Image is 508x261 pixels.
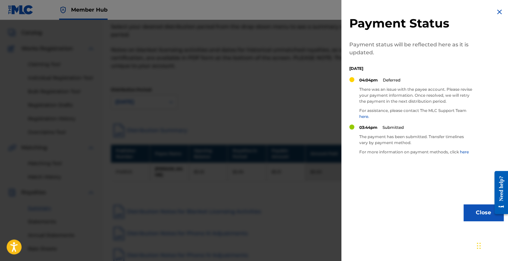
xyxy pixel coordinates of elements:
[489,166,508,219] iframe: Resource Center
[359,125,378,130] p: 03:44pm
[359,108,472,120] p: For assistance, please contact The MLC Support Team
[359,134,472,146] p: The payment has been submitted. Transfer timelines vary by payment method.
[349,66,472,72] p: [DATE]
[59,6,67,14] img: Top Rightsholder
[475,229,508,261] iframe: Chat Widget
[383,77,400,83] p: Deferred
[8,5,34,15] img: MLC Logo
[71,6,108,14] span: Member Hub
[349,16,472,31] h2: Payment Status
[359,114,369,119] a: here.
[359,149,472,155] p: For more information on payment methods, click
[382,125,404,130] p: Submitted
[460,149,469,154] a: here
[359,77,378,83] p: 04:04pm
[477,236,481,256] div: Drag
[359,86,472,104] p: There was an issue with the payee account. Please revise your payment information. Once resolved,...
[464,204,503,221] button: Close
[349,41,472,57] p: Payment status will be reflected here as it is updated.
